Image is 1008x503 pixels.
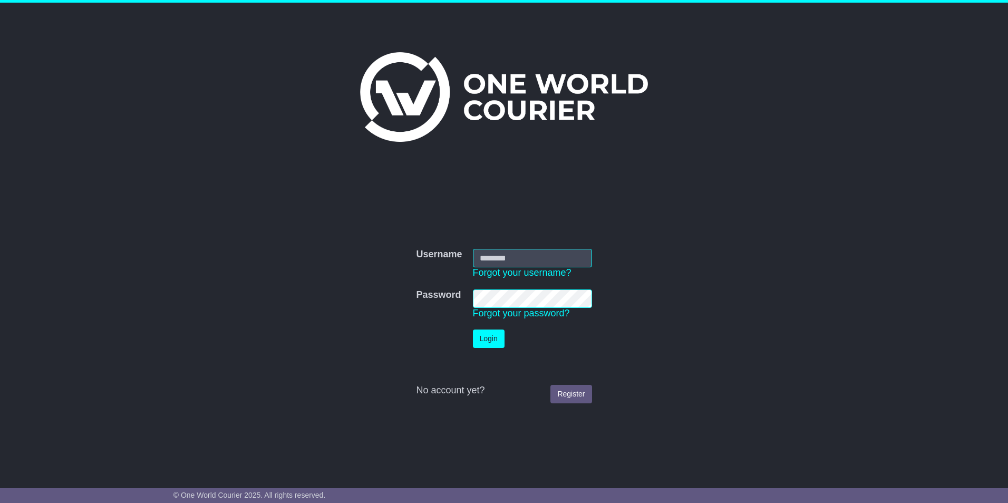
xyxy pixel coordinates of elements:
div: No account yet? [416,385,592,396]
img: One World [360,52,648,142]
a: Forgot your password? [473,308,570,318]
span: © One World Courier 2025. All rights reserved. [173,491,326,499]
a: Forgot your username? [473,267,571,278]
label: Username [416,249,462,260]
button: Login [473,330,505,348]
label: Password [416,289,461,301]
a: Register [550,385,592,403]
